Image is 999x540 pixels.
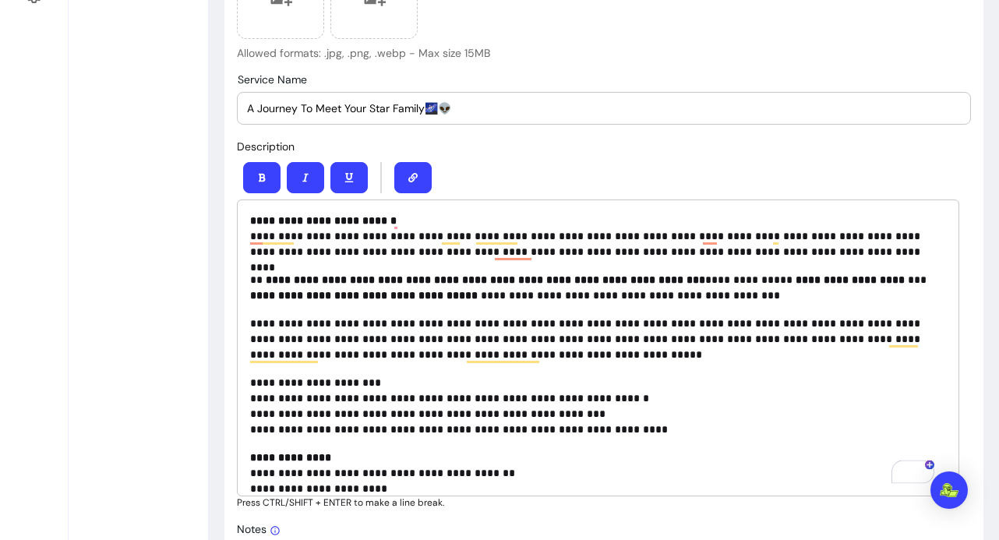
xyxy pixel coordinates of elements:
[930,471,968,509] div: Open Intercom Messenger
[237,496,971,509] p: Press CTRL/SHIFT + ENTER to make a line break.
[238,72,307,86] span: Service Name
[247,101,961,116] input: Service Name
[237,139,295,154] span: Description
[237,522,281,536] span: Notes
[237,199,959,496] div: To enrich screen reader interactions, please activate Accessibility in Grammarly extension settings
[237,45,592,61] p: Allowed formats: .jpg, .png, .webp - Max size 15MB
